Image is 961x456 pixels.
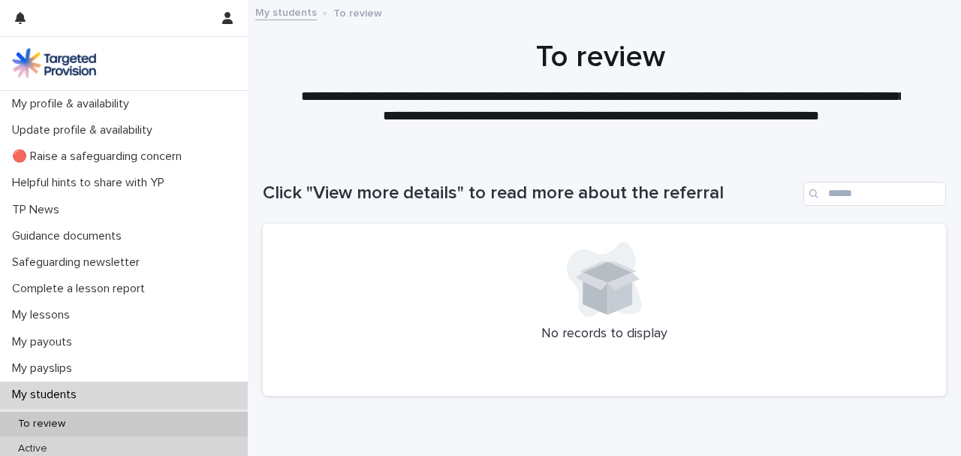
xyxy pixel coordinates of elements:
[6,176,176,190] p: Helpful hints to share with YP
[6,149,194,164] p: 🔴 Raise a safeguarding concern
[6,123,164,137] p: Update profile & availability
[6,388,89,402] p: My students
[263,39,938,75] h1: To review
[6,418,77,430] p: To review
[12,48,96,78] img: M5nRWzHhSzIhMunXDL62
[333,4,382,20] p: To review
[6,282,157,296] p: Complete a lesson report
[6,229,134,243] p: Guidance documents
[6,442,59,455] p: Active
[263,183,797,204] h1: Click "View more details" to read more about the referral
[6,361,84,376] p: My payslips
[6,255,152,270] p: Safeguarding newsletter
[6,308,82,322] p: My lessons
[6,335,84,349] p: My payouts
[6,203,71,217] p: TP News
[255,3,317,20] a: My students
[281,326,928,343] p: No records to display
[6,97,141,111] p: My profile & availability
[803,182,946,206] input: Search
